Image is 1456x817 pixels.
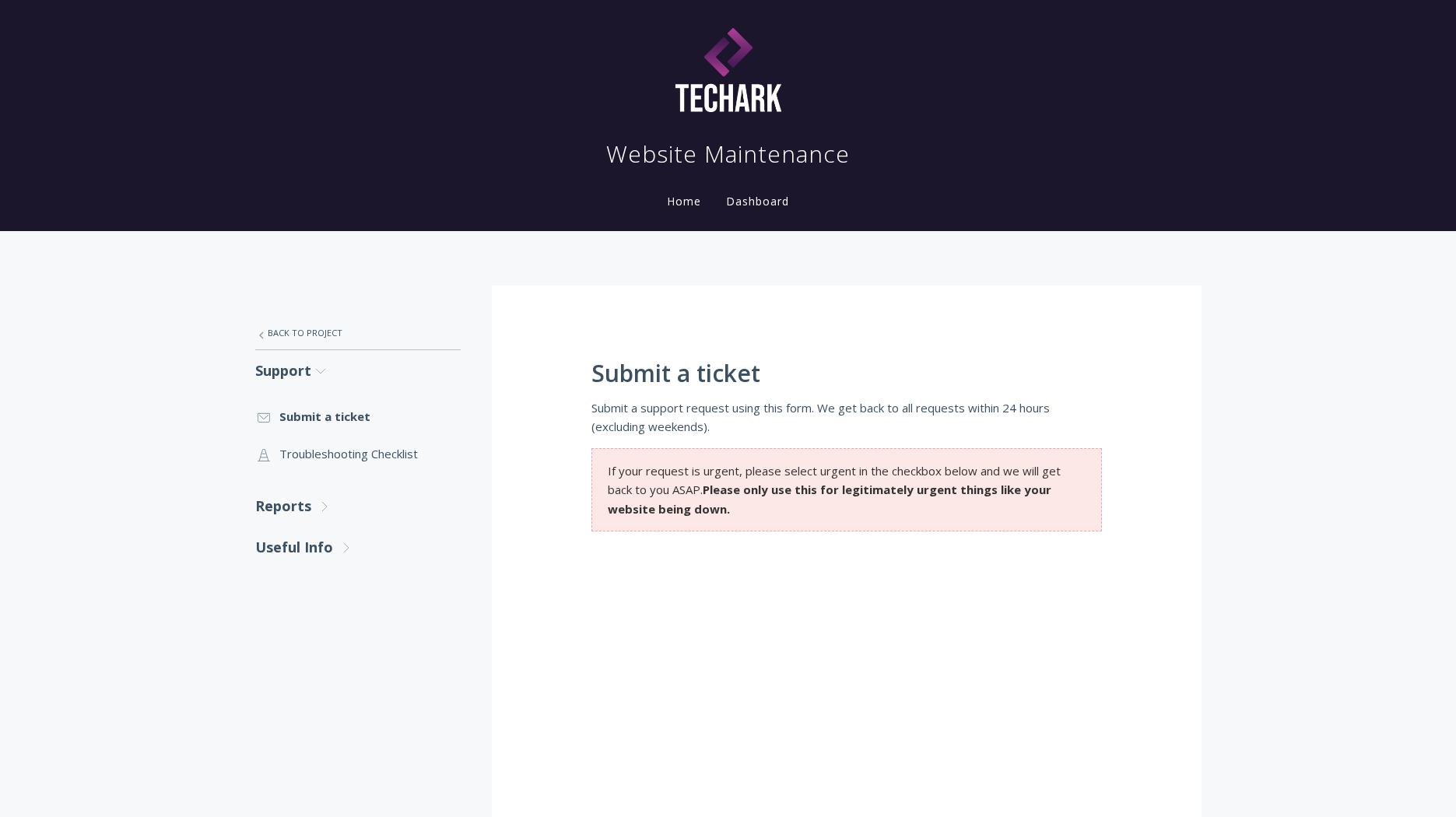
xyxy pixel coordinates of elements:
[255,398,461,435] a: Submit a ticket
[606,139,850,170] h1: Website Maintenance
[591,398,1102,437] p: Submit a support request using this form. We get back to all requests within 24 hours (excluding ...
[608,482,1051,516] strong: Please only use this for legitimately urgent things like your website being down.
[255,486,461,527] a: Reports
[255,435,461,472] a: Troubleshooting Checklist
[664,194,704,209] a: Home
[723,194,792,209] a: Dashboard
[591,448,1102,531] section: If your request is urgent, please select urgent in the checkbox below and we will get back to you...
[255,317,461,349] a: Back to Project
[591,360,1102,387] h1: Submit a ticket
[255,527,461,568] a: Useful Info
[255,350,461,391] a: Support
